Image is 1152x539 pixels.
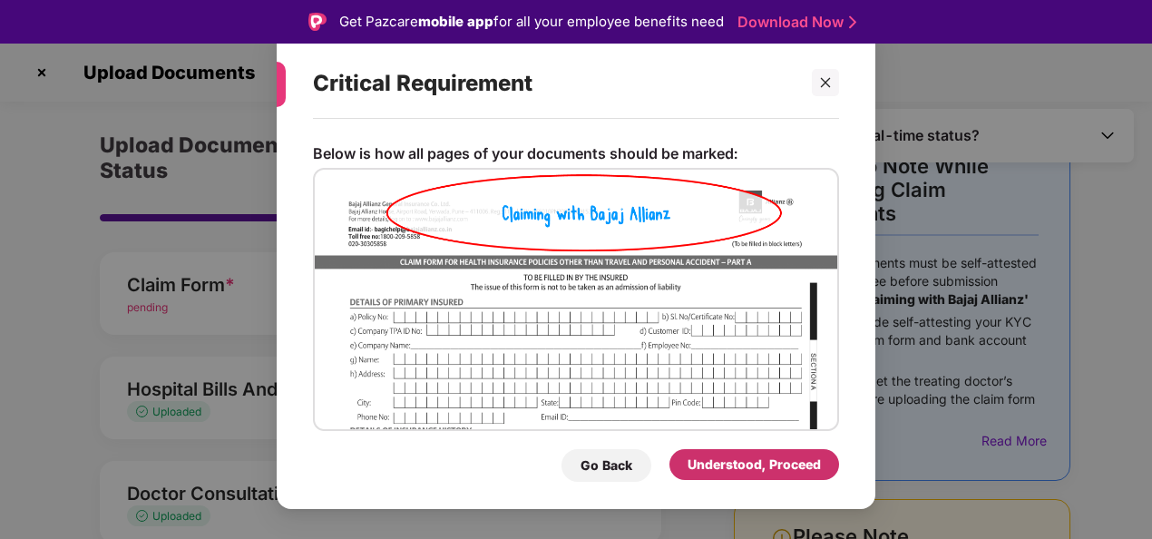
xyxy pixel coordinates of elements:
div: Go Back [581,456,632,475]
img: Logo [308,13,327,31]
span: close [819,76,832,89]
a: Download Now [737,13,851,32]
div: Understood, Proceed [688,455,821,475]
img: bajajAllianz.png [313,168,839,431]
img: Stroke [849,13,856,32]
div: Get Pazcare for all your employee benefits need [339,11,724,33]
strong: mobile app [418,13,493,30]
div: Critical Requirement [313,48,796,119]
p: Below is how all pages of your documents should be marked: [313,144,737,163]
